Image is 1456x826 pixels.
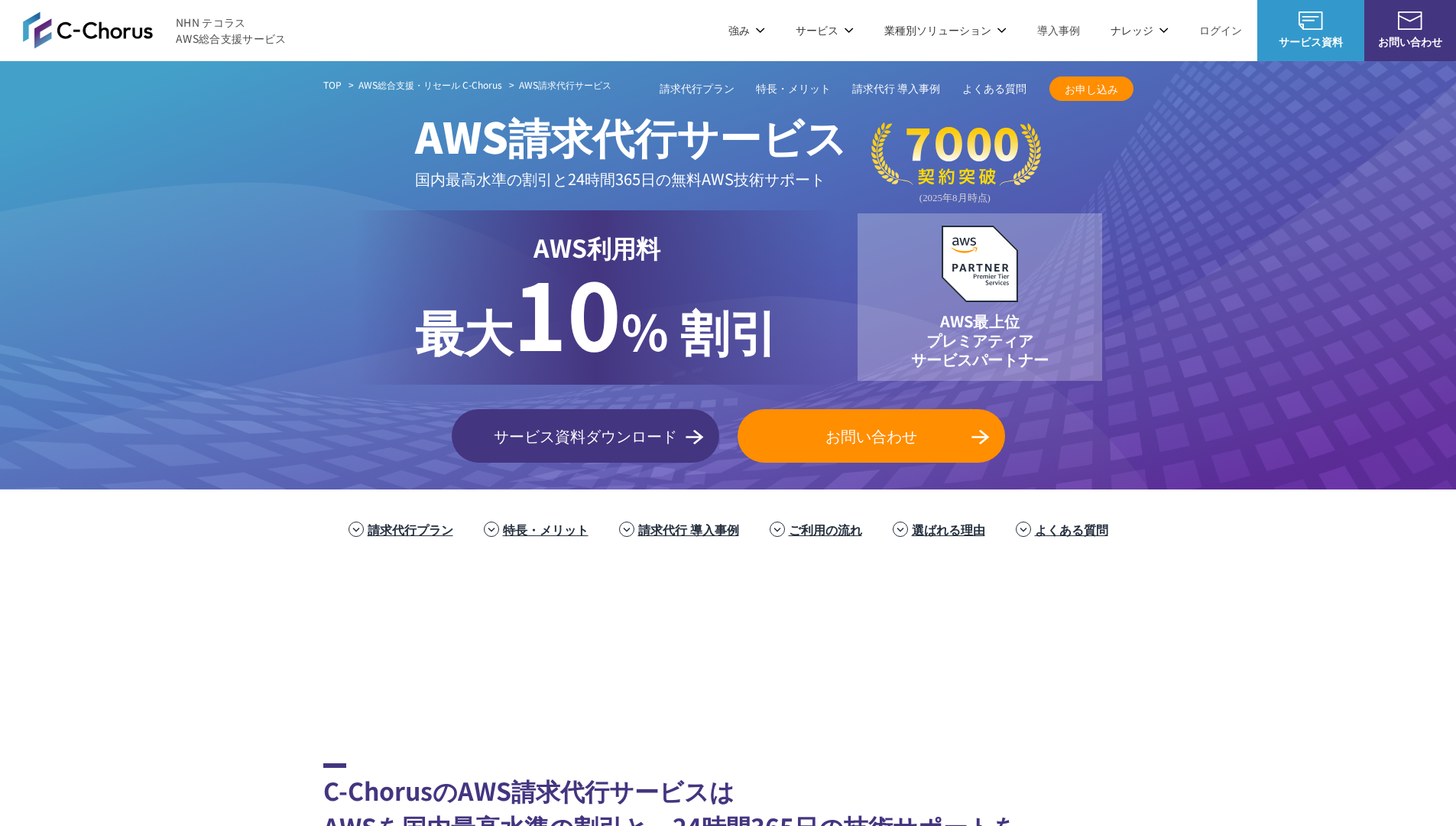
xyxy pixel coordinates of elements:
p: サービス [796,22,854,38]
img: 慶應義塾 [756,656,878,717]
a: サービス資料ダウンロード [452,409,719,463]
img: 共同通信デジタル [1092,580,1214,641]
img: 一橋大学 [1031,656,1153,717]
span: お問い合わせ [1364,34,1456,50]
a: お問い合わせ [738,409,1005,463]
img: 東京書籍 [817,580,939,641]
p: AWS利用料 [415,229,778,265]
a: 特長・メリット [756,81,831,97]
a: 選ばれる理由 [912,520,985,538]
img: ヤマサ醤油 [679,580,802,641]
img: 香川大学 [1306,656,1428,717]
p: AWS最上位 プレミアティア サービスパートナー [911,311,1049,369]
img: 早稲田大学 [893,656,1016,717]
img: フジモトHD [404,580,527,641]
img: クリスピー・クリーム・ドーナツ [955,580,1077,641]
img: ミズノ [129,580,251,641]
img: 日本財団 [618,656,741,717]
img: AWS総合支援サービス C-Chorus サービス資料 [1299,11,1323,30]
img: 国境なき医師団 [481,656,603,717]
span: 最大 [415,294,513,365]
p: ナレッジ [1111,22,1169,38]
span: AWS請求代行サービス [415,105,847,166]
a: 請求代行プラン [368,520,453,538]
a: ご利用の流れ [789,520,862,538]
span: お申し込み [1049,81,1133,97]
span: AWS請求代行サービス [519,78,611,91]
a: ログイン [1199,22,1242,38]
span: サービス資料ダウンロード [452,424,719,447]
img: AWS総合支援サービス C-Chorus [23,11,153,48]
a: TOP [323,78,342,92]
img: AWSプレミアティアサービスパートナー [942,226,1018,302]
a: 特長・メリット [503,520,589,538]
img: 住友生命保険相互 [267,580,389,641]
a: 請求代行 導入事例 [638,520,739,538]
img: まぐまぐ [1230,580,1352,641]
p: 業種別ソリューション [884,22,1007,38]
img: ファンコミュニケーションズ [68,656,190,717]
span: NHN テコラス AWS総合支援サービス [176,15,287,47]
a: 請求代行プラン [660,81,734,97]
a: 導入事例 [1037,22,1080,38]
img: 契約件数 [871,122,1041,204]
a: AWS総合支援サービス C-Chorus NHN テコラスAWS総合支援サービス [23,11,287,48]
a: よくある質問 [1035,520,1108,538]
p: 国内最高水準の割引と 24時間365日の無料AWS技術サポート [415,166,847,191]
a: AWS総合支援・リセール C-Chorus [358,78,502,92]
img: エアトリ [542,580,664,641]
img: エイチーム [206,656,328,717]
img: クリーク・アンド・リバー [343,656,465,717]
img: お問い合わせ [1398,11,1422,30]
a: よくある質問 [962,81,1026,97]
p: 強み [728,22,765,38]
a: 請求代行 導入事例 [852,81,941,97]
span: サービス資料 [1257,34,1364,50]
img: 大阪工業大学 [1169,656,1291,717]
a: お申し込み [1049,76,1133,101]
p: % 割引 [415,265,778,366]
span: 10 [513,245,621,378]
span: お問い合わせ [738,424,1005,447]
